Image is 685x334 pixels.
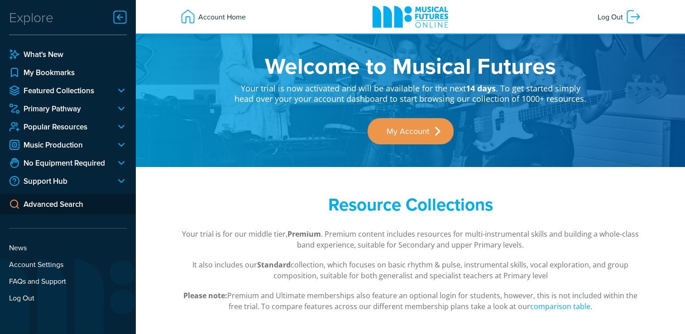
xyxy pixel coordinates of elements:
[196,9,246,25] span: Account Home
[9,139,109,150] a: Music Production
[257,260,291,270] strong: Standard
[9,121,109,132] a: Popular Resources
[9,157,109,168] a: No Equipment Required
[9,259,127,270] a: Account Settings
[9,103,109,114] a: Primary Pathway
[9,85,109,96] a: Featured Collections
[530,301,590,312] a: comparison table
[183,291,227,301] strong: Please note:
[9,176,109,186] a: Support Hub
[234,77,587,105] p: Your trial is now activated and will be available for the next . To get started simply head over ...
[9,276,127,286] a: FAQs and Support
[9,242,127,253] a: News
[287,229,321,239] strong: Premium
[234,54,587,77] h1: Welcome to Musical Futures
[368,118,454,144] a: My Account
[593,4,646,29] a: Log Out
[175,4,250,29] a: Account Home
[180,290,642,312] p: Premium and Ultimate memberships also feature an optional login for students, however, this is no...
[466,83,496,94] strong: 14 days
[234,194,587,215] h2: Resource Collections
[9,8,53,26] div: Explore
[598,9,625,25] span: Log Out
[9,49,127,60] a: What's New
[9,292,127,303] a: Log Out
[180,229,642,250] p: Your trial is for our middle tier, . Premium content includes resources for multi-instrumental sk...
[9,67,127,78] a: My Bookmarks
[180,259,642,281] p: It also includes our collection, which focuses on basic rhythm & pulse, instrumental skills, voca...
